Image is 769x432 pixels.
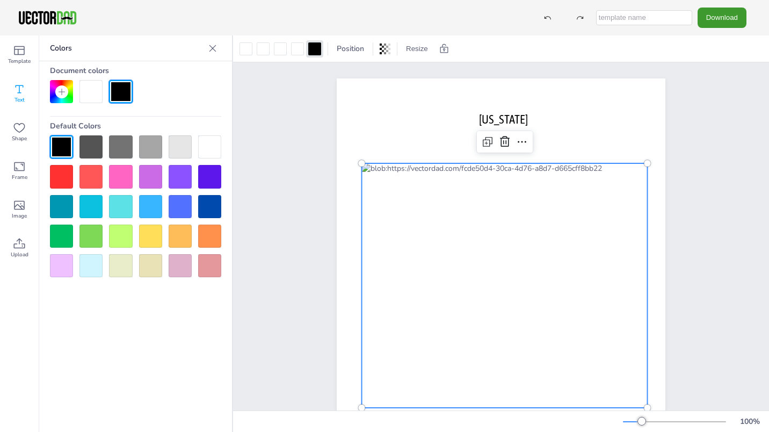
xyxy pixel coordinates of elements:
[17,10,78,26] img: VectorDad-1.png
[12,173,27,182] span: Frame
[335,44,366,54] span: Position
[479,112,528,126] span: [US_STATE]
[12,212,27,220] span: Image
[596,10,692,25] input: template name
[737,416,763,427] div: 100 %
[11,250,28,259] span: Upload
[50,61,221,80] div: Document colors
[50,35,204,61] p: Colors
[14,96,25,104] span: Text
[402,40,432,57] button: Resize
[12,134,27,143] span: Shape
[50,117,221,135] div: Default Colors
[698,8,746,27] button: Download
[8,57,31,66] span: Template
